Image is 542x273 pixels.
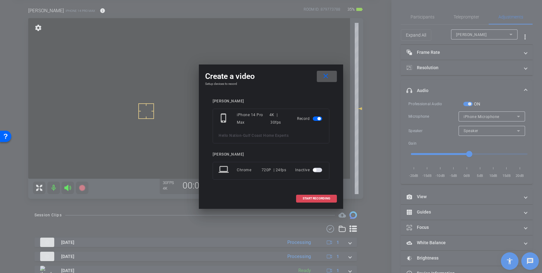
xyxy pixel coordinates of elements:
[262,164,286,176] div: 720P | 24fps
[242,133,243,138] span: -
[237,164,262,176] div: Chrome
[205,82,337,86] h4: Setup devices to record
[237,111,269,126] div: iPhone 14 Pro Max
[205,71,337,82] div: Create a video
[269,111,288,126] div: 4K | 30fps
[297,111,323,126] div: Record
[296,195,337,203] button: START RECORDING
[213,152,329,157] div: [PERSON_NAME]
[219,164,230,176] mat-icon: laptop
[213,99,329,104] div: [PERSON_NAME]
[303,197,330,200] span: START RECORDING
[295,164,323,176] div: Inactive
[243,133,289,138] span: Gulf Coast Home Experts
[219,113,230,124] mat-icon: phone_iphone
[322,72,330,80] mat-icon: close
[219,133,242,138] span: Hello Nation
